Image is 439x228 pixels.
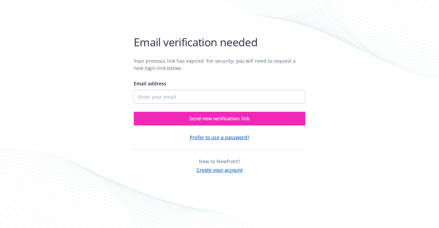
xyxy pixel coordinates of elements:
[134,35,305,49] h1: Email verification needed
[134,80,166,87] span: Email address
[190,134,249,141] button: Prefer to use a password?
[197,165,243,173] button: Create your account
[134,11,199,23] img: Newfront logo
[134,112,305,125] button: Send new verification link
[189,115,250,122] span: Send new verification link
[199,158,240,165] span: New to Newfront?
[134,57,305,72] p: Your previous link has expired. For security, you will need to request a new login link below.
[134,90,305,104] input: Enter your email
